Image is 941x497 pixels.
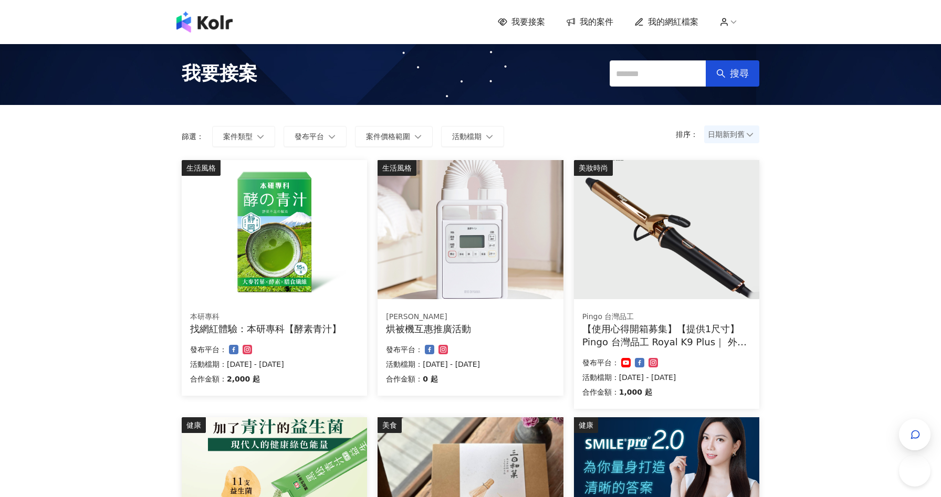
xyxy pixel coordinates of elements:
a: 我要接案 [498,16,545,28]
span: 我的案件 [580,16,613,28]
img: logo [176,12,233,33]
button: 搜尋 [706,60,759,87]
div: 本研專科 [190,312,359,322]
p: 發布平台： [190,343,227,356]
p: 活動檔期：[DATE] - [DATE] [386,358,555,371]
p: 排序： [676,130,704,139]
span: 搜尋 [730,68,749,79]
div: 生活風格 [378,160,416,176]
div: 【使用心得開箱募集】【提供1尺寸】 Pingo 台灣品工 Royal K9 Plus｜ 外噴式負離子加長電棒-革命進化款 [582,322,751,348]
iframe: Help Scout Beacon - Open [899,455,930,487]
div: 美妝時尚 [574,160,613,176]
span: 日期新到舊 [708,126,756,142]
div: 健康 [182,417,206,433]
div: 找網紅體驗：本研專科【酵素青汁】 [190,322,359,335]
p: 0 起 [423,373,438,385]
span: 我要接案 [182,60,257,87]
div: 烘被機互惠推廣活動 [386,322,555,335]
span: 活動檔期 [452,132,482,141]
button: 發布平台 [284,126,347,147]
p: 篩選： [182,132,204,141]
img: Pingo 台灣品工 Royal K9 Plus｜ 外噴式負離子加長電棒-革命進化款 [574,160,759,299]
div: Pingo 台灣品工 [582,312,751,322]
button: 活動檔期 [441,126,504,147]
span: 我要接案 [511,16,545,28]
p: 合作金額： [582,386,619,398]
button: 案件價格範圍 [355,126,433,147]
p: 2,000 起 [227,373,260,385]
div: 生活風格 [182,160,221,176]
p: 發布平台： [386,343,423,356]
div: [PERSON_NAME] [386,312,555,322]
a: 我的案件 [566,16,613,28]
p: 活動檔期：[DATE] - [DATE] [190,358,359,371]
p: 1,000 起 [619,386,652,398]
span: 案件價格範圍 [366,132,410,141]
img: 酵素青汁 [182,160,367,299]
p: 活動檔期：[DATE] - [DATE] [582,371,751,384]
span: 案件類型 [223,132,253,141]
p: 合作金額： [190,373,227,385]
p: 發布平台： [582,356,619,369]
div: 健康 [574,417,598,433]
span: 發布平台 [295,132,324,141]
button: 案件類型 [212,126,275,147]
div: 美食 [378,417,402,433]
span: 我的網紅檔案 [648,16,698,28]
img: 強力烘被機 FK-H1 [378,160,563,299]
span: search [716,69,726,78]
p: 合作金額： [386,373,423,385]
a: 我的網紅檔案 [634,16,698,28]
